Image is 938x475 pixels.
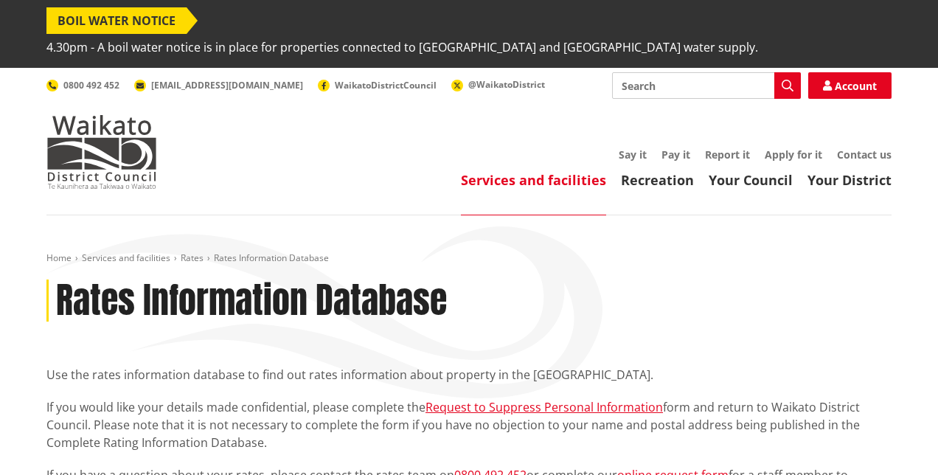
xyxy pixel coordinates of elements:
a: Your Council [709,171,793,189]
a: Your District [807,171,892,189]
a: [EMAIL_ADDRESS][DOMAIN_NAME] [134,79,303,91]
p: If you would like your details made confidential, please complete the form and return to Waikato ... [46,398,892,451]
span: Rates Information Database [214,252,329,264]
a: Services and facilities [82,252,170,264]
a: Say it [619,148,647,162]
a: Services and facilities [461,171,606,189]
img: Waikato District Council - Te Kaunihera aa Takiwaa o Waikato [46,115,157,189]
a: Apply for it [765,148,822,162]
input: Search input [612,72,801,99]
a: 0800 492 452 [46,79,119,91]
a: Recreation [621,171,694,189]
a: @WaikatoDistrict [451,78,545,91]
a: Rates [181,252,204,264]
a: Contact us [837,148,892,162]
p: Use the rates information database to find out rates information about property in the [GEOGRAPHI... [46,366,892,384]
span: 4.30pm - A boil water notice is in place for properties connected to [GEOGRAPHIC_DATA] and [GEOGR... [46,34,758,60]
a: WaikatoDistrictCouncil [318,79,437,91]
span: 0800 492 452 [63,79,119,91]
a: Request to Suppress Personal Information [425,399,663,415]
span: @WaikatoDistrict [468,78,545,91]
span: BOIL WATER NOTICE [46,7,187,34]
a: Home [46,252,72,264]
a: Report it [705,148,750,162]
span: WaikatoDistrictCouncil [335,79,437,91]
nav: breadcrumb [46,252,892,265]
span: [EMAIL_ADDRESS][DOMAIN_NAME] [151,79,303,91]
a: Account [808,72,892,99]
h1: Rates Information Database [56,280,447,322]
a: Pay it [661,148,690,162]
